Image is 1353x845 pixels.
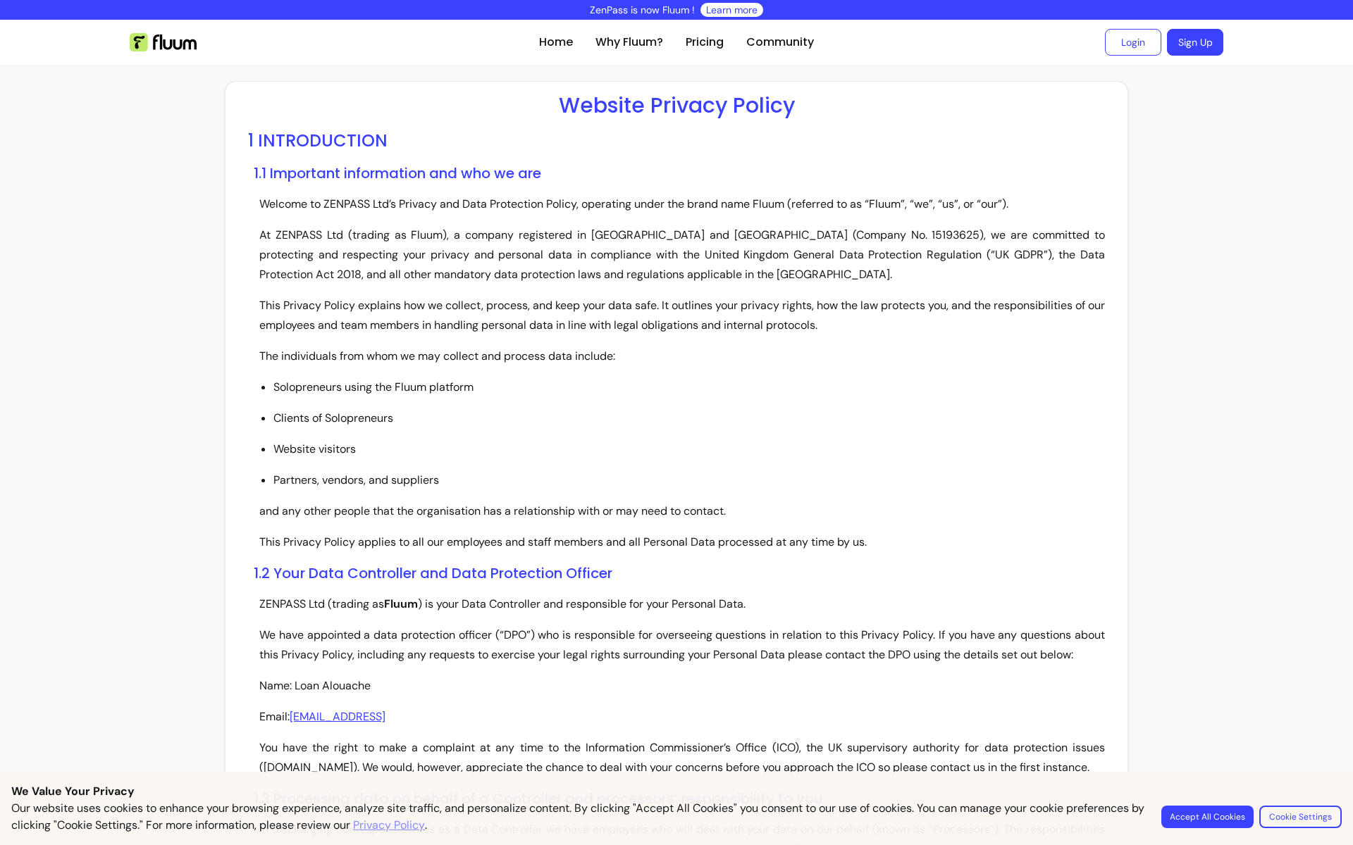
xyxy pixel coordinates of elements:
[259,738,1105,777] p: You have the right to make a complaint at any time to the Information Commissioner’s Office (ICO)...
[248,130,1105,152] h2: 1 INTRODUCTION
[686,34,724,51] a: Pricing
[746,34,814,51] a: Community
[259,532,1105,552] p: This Privacy Policy applies to all our employees and staff members and all Personal Data processe...
[273,439,1105,459] li: Website visitors
[259,625,1105,665] p: We have appointed a data protection officer (“DPO”) who is responsible for overseeing questions i...
[590,3,695,17] p: ZenPass is now Fluum !
[130,33,197,51] img: Fluum Logo
[353,817,425,834] a: Privacy Policy
[248,93,1105,118] h1: Website Privacy Policy
[259,225,1105,284] p: At ZENPASS Ltd (trading as Fluum), a company registered in [GEOGRAPHIC_DATA] and [GEOGRAPHIC_DATA...
[259,594,1105,614] p: ZENPASS Ltd (trading as ) is your Data Controller and responsible for your Personal Data.
[273,377,1105,397] li: Solopreneurs using the Fluum platform
[595,34,663,51] a: Why Fluum?
[259,707,1105,727] p: Email:
[11,783,1342,800] p: We Value Your Privacy
[11,800,1144,834] p: Our website uses cookies to enhance your browsing experience, analyze site traffic, and personali...
[259,676,1105,696] p: Name: Loan Alouache
[254,563,1105,583] h3: 1.2 Your Data Controller and Data Protection Officer
[259,296,1105,335] p: This Privacy Policy explains how we collect, process, and keep your data safe. It outlines your p...
[290,709,385,724] a: [EMAIL_ADDRESS]
[1167,29,1223,56] a: Sign Up
[273,470,1105,490] li: Partners, vendors, and suppliers
[273,408,1105,428] li: Clients of Solopreneurs
[259,194,1105,214] p: Welcome to ZENPASS Ltd’s Privacy and Data Protection Policy, operating under the brand name Fluum...
[259,501,1105,521] p: and any other people that the organisation has a relationship with or may need to contact.
[1161,806,1254,828] button: Accept All Cookies
[1105,29,1161,56] a: Login
[1259,806,1342,828] button: Cookie Settings
[384,596,418,611] strong: Fluum
[706,3,758,17] a: Learn more
[539,34,573,51] a: Home
[254,163,1105,183] h3: 1.1 Important information and who we are
[259,346,1105,366] p: The individuals from whom we may collect and process data include:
